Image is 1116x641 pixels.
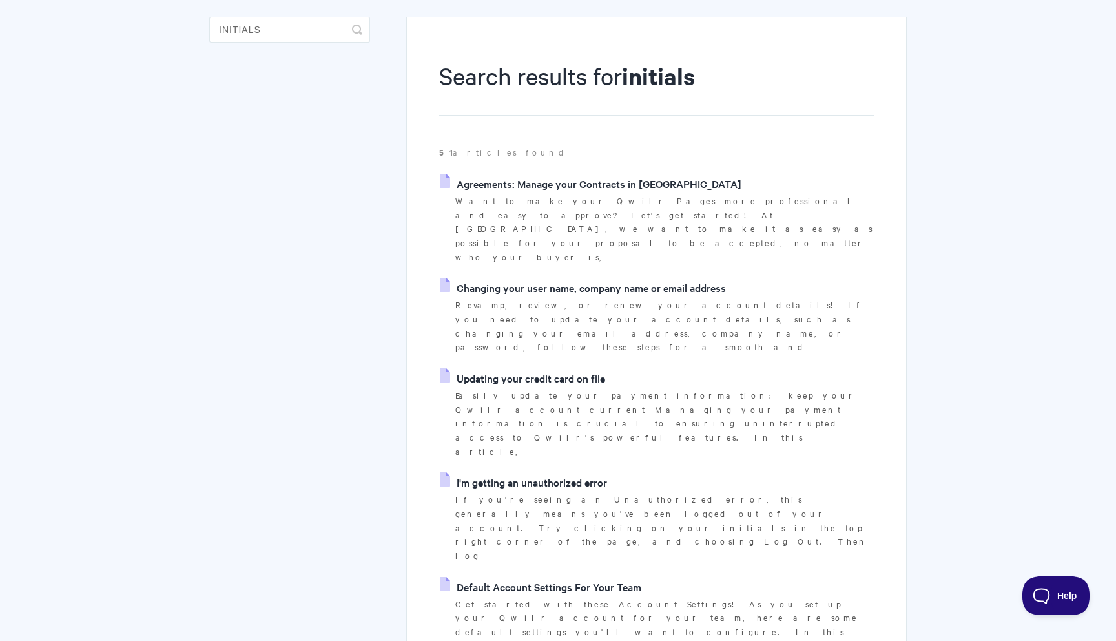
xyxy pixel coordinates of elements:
[440,368,605,388] a: Updating your credit card on file
[455,492,874,563] p: If you're seeing an Unauthorized error, this generally means you've been logged out of your accou...
[455,388,874,459] p: Easily update your payment information: keep your Qwilr account current Managing your payment inf...
[439,145,874,160] p: articles found
[440,278,726,297] a: Changing your user name, company name or email address
[455,298,874,354] p: Revamp, review, or renew your account details! If you need to update your account details, such a...
[455,194,874,264] p: Want to make your Qwilr Pages more professional and easy to approve? Let's get started! At [GEOGR...
[440,577,641,596] a: Default Account Settings For Your Team
[440,174,741,193] a: Agreements: Manage your Contracts in [GEOGRAPHIC_DATA]
[439,59,874,116] h1: Search results for
[439,146,453,158] strong: 51
[1022,576,1090,615] iframe: Toggle Customer Support
[209,17,370,43] input: Search
[440,472,607,492] a: I'm getting an unauthorized error
[622,60,695,92] strong: initials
